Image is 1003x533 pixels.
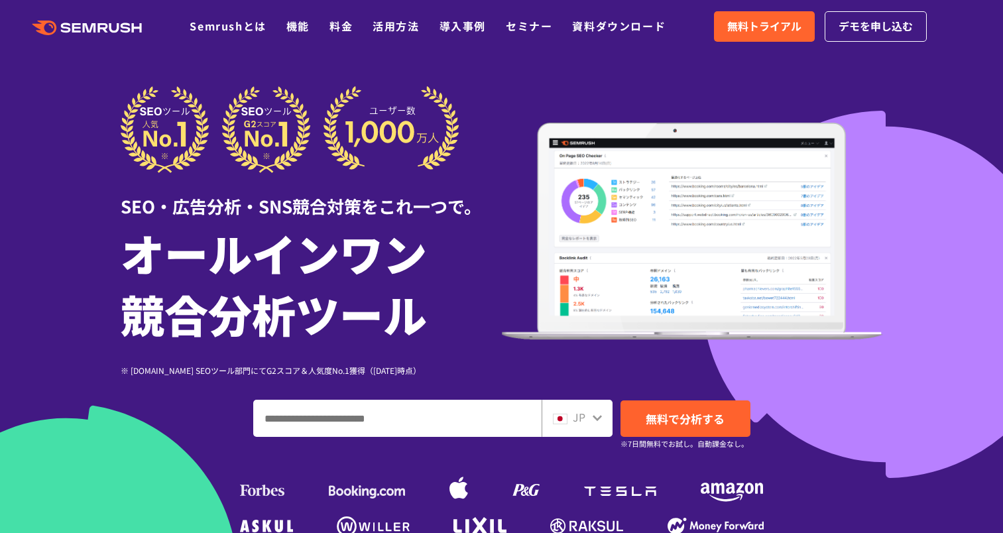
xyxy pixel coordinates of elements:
[620,438,748,450] small: ※7日間無料でお試し。自動課金なし。
[329,18,353,34] a: 料金
[254,400,541,436] input: ドメイン、キーワードまたはURLを入力してください
[573,409,585,425] span: JP
[727,18,801,35] span: 無料トライアル
[440,18,486,34] a: 導入事例
[373,18,419,34] a: 活用方法
[714,11,815,42] a: 無料トライアル
[286,18,310,34] a: 機能
[620,400,750,437] a: 無料で分析する
[121,222,502,344] h1: オールインワン 競合分析ツール
[121,173,502,219] div: SEO・広告分析・SNS競合対策をこれ一つで。
[572,18,666,34] a: 資料ダウンロード
[506,18,552,34] a: セミナー
[121,364,502,377] div: ※ [DOMAIN_NAME] SEOツール部門にてG2スコア＆人気度No.1獲得（[DATE]時点）
[646,410,725,427] span: 無料で分析する
[825,11,927,42] a: デモを申し込む
[839,18,913,35] span: デモを申し込む
[190,18,266,34] a: Semrushとは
